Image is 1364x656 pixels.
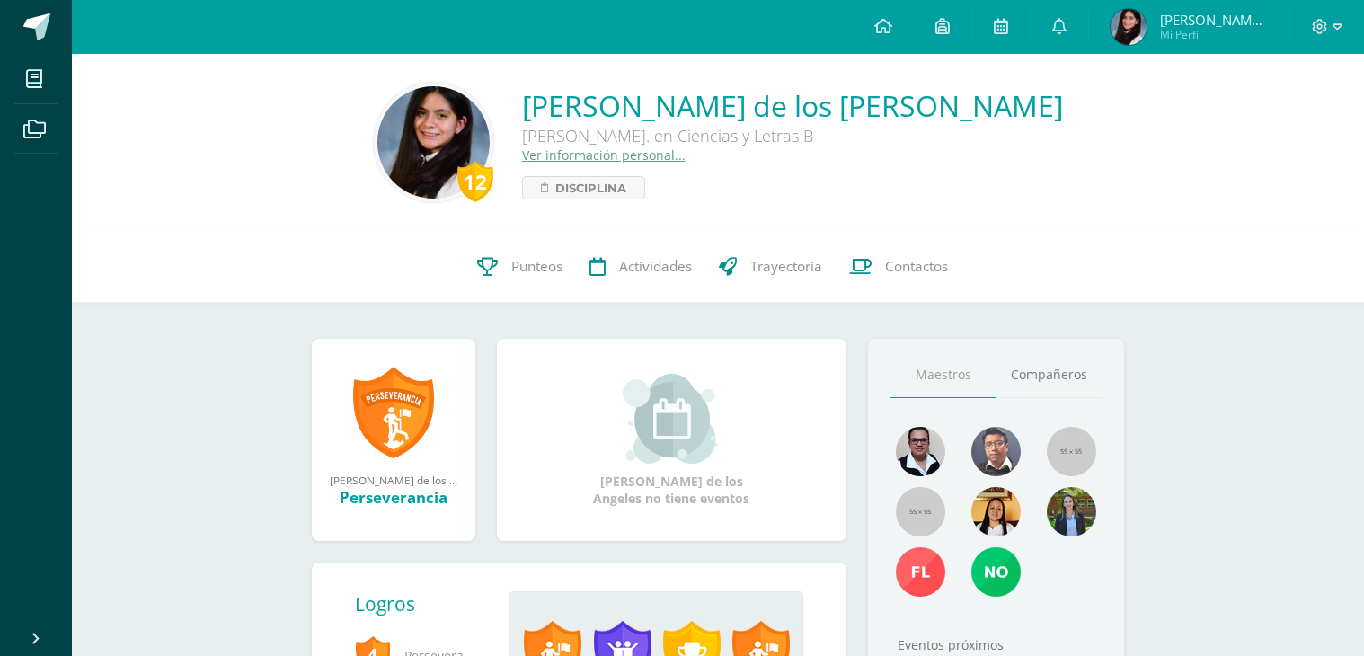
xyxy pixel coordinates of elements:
img: 55x55 [896,487,945,536]
span: Actividades [619,257,692,276]
img: 7d61841bcfb191287f003a87f3c9ee53.png [1047,487,1096,536]
img: e41c3894aaf89bb740a7d8c448248d63.png [896,427,945,476]
img: 55x55 [1047,427,1096,476]
span: [PERSON_NAME] de los Angeles [1160,11,1268,29]
div: [PERSON_NAME] de los Angeles no tiene eventos [581,374,761,507]
a: Contactos [836,231,961,303]
div: Perseverancia [330,487,457,508]
div: 12 [457,161,493,202]
a: Compañeros [996,352,1103,398]
div: Logros [355,591,495,616]
a: [PERSON_NAME] de los [PERSON_NAME] [522,86,1063,125]
img: bf3cc4379d1deeebe871fe3ba6f72a08.png [971,427,1021,476]
a: Ver información personal... [522,146,686,164]
span: Punteos [511,257,562,276]
span: Mi Perfil [1160,27,1268,42]
a: Maestros [890,352,996,398]
a: Punteos [464,231,576,303]
div: [PERSON_NAME] de los Angeles obtuvo [330,473,457,487]
a: Actividades [576,231,705,303]
img: event_small.png [623,374,721,464]
div: [PERSON_NAME]. en Ciencias y Letras B [522,125,1061,146]
img: 57c4e928f643661f27a38ec3fbef529c.png [896,547,945,597]
a: Trayectoria [705,231,836,303]
img: 62dd456a4c999dad95d6d9c500f77ad2.png [1111,9,1147,45]
img: 46f6fa15264c5e69646c4d280a212a31.png [971,487,1021,536]
img: 63b834080b4668b05b988602bdc58142.png [377,86,490,199]
span: Trayectoria [750,257,822,276]
div: Eventos próximos [890,636,1103,653]
img: 7e5ce3178e263c1de2a2f09ff2bb6eb7.png [971,547,1021,597]
span: Contactos [885,257,948,276]
a: Disciplina [522,176,645,199]
span: Disciplina [555,177,626,199]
